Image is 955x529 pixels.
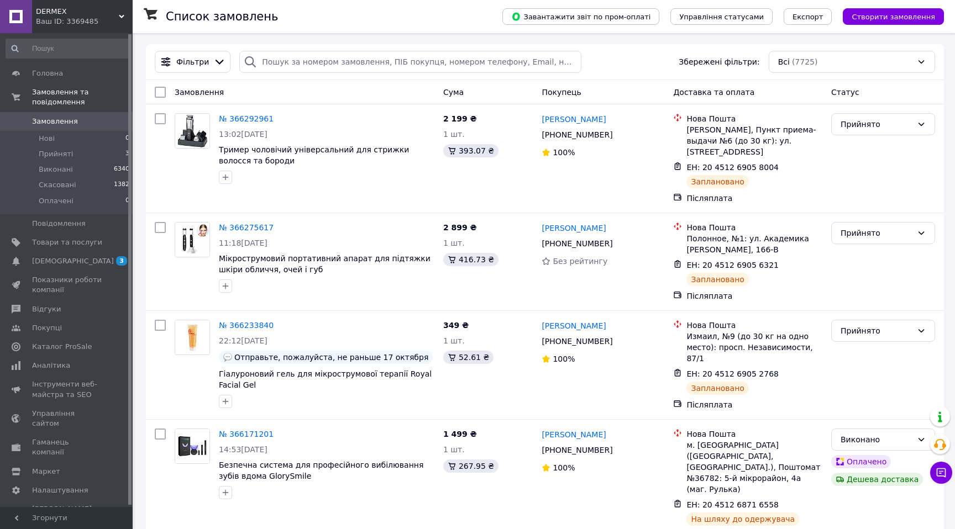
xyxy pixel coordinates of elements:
[686,233,822,255] div: Полонное, №1: ул. Академика [PERSON_NAME], 166-В
[443,253,499,266] div: 416.73 ₴
[32,361,70,371] span: Аналітика
[39,196,74,206] span: Оплачені
[673,88,754,97] span: Доставка та оплата
[32,342,92,352] span: Каталог ProSale
[843,8,944,25] button: Створити замовлення
[443,88,464,97] span: Cума
[239,51,581,73] input: Пошук за номером замовлення, ПІБ покупця, номером телефону, Email, номером накладної
[686,440,822,495] div: м. [GEOGRAPHIC_DATA] ([GEOGRAPHIC_DATA], [GEOGRAPHIC_DATA].), Поштомат №36782: 5-й мікрорайон, 4а...
[219,461,423,480] a: Безпечна система для професійного вибілювання зубів вдома GlorySmile
[114,165,129,174] span: 6340
[219,336,267,345] span: 22:12[DATE]
[679,56,759,67] span: Збережені фільтри:
[686,331,822,364] div: Измаил, №9 (до 30 кг на одно место): просп. Независимости, 87/1
[686,429,822,440] div: Нова Пошта
[542,114,606,125] a: [PERSON_NAME]
[32,437,102,457] span: Гаманець компанії
[175,429,209,463] img: Фото товару
[686,113,822,124] div: Нова Пошта
[176,56,209,67] span: Фільтри
[219,430,274,438] a: № 366171201
[443,239,465,247] span: 1 шт.
[39,149,73,159] span: Прийняті
[686,399,822,410] div: Післяплата
[553,463,575,472] span: 100%
[792,57,818,66] span: (7725)
[542,429,606,440] a: [PERSON_NAME]
[841,118,912,130] div: Прийнято
[841,227,912,239] div: Прийнято
[223,353,232,362] img: :speech_balloon:
[6,39,130,59] input: Пошук
[36,7,119,17] span: DERMEX
[36,17,133,27] div: Ваш ID: 3369485
[443,351,494,364] div: 52.61 ₴
[219,145,409,165] a: Тример чоловічий універсальний для стрижки волосся та бороди
[32,87,133,107] span: Замовлення та повідомлення
[686,124,822,157] div: [PERSON_NAME], Пункт приема-выдачи №6 (до 30 кг): ул. [STREET_ADDRESS]
[219,239,267,247] span: 11:18[DATE]
[125,149,129,159] span: 3
[32,485,88,495] span: Налаштування
[443,114,477,123] span: 2 199 ₴
[116,256,127,266] span: 3
[219,114,274,123] a: № 366292961
[553,148,575,157] span: 100%
[686,163,779,172] span: ЕН: 20 4512 6905 8004
[32,275,102,295] span: Показники роботи компанії
[114,180,129,190] span: 1382
[32,304,61,314] span: Відгуки
[831,455,891,468] div: Оплачено
[443,430,477,438] span: 1 499 ₴
[686,320,822,331] div: Нова Пошта
[686,382,749,395] div: Заплановано
[175,429,210,464] a: Фото товару
[841,325,912,337] div: Прийнято
[32,237,102,247] span: Товари та послуги
[219,321,274,330] a: № 366233840
[443,130,465,139] span: 1 шт.
[539,127,615,142] div: [PHONE_NUMBER]
[32,256,114,266] span: [DEMOGRAPHIC_DATA]
[553,355,575,363] span: 100%
[539,334,615,349] div: [PHONE_NUMBER]
[175,222,210,257] a: Фото товару
[539,442,615,458] div: [PHONE_NUMBER]
[831,473,923,486] div: Дешева доставка
[219,254,431,274] a: Мікрострумовий портативний апарат для підтяжки шкіри обличчя, очей і губ
[175,320,210,355] a: Фото товару
[125,196,129,206] span: 0
[219,369,432,389] span: Гіалуроновий гель для мікрострумової терапії Royal Facial Gel
[930,462,952,484] button: Чат з покупцем
[175,114,209,148] img: Фото товару
[32,323,62,333] span: Покупці
[542,88,581,97] span: Покупець
[841,433,912,446] div: Виконано
[443,144,499,157] div: 393.07 ₴
[542,223,606,234] a: [PERSON_NAME]
[175,113,210,149] a: Фото товару
[443,223,477,232] span: 2 899 ₴
[219,130,267,139] span: 13:02[DATE]
[175,320,209,355] img: Фото товару
[32,467,60,477] span: Маркет
[32,219,86,229] span: Повідомлення
[166,10,278,23] h1: Список замовлень
[542,320,606,331] a: [PERSON_NAME]
[539,236,615,251] div: [PHONE_NUMBER]
[553,257,607,266] span: Без рейтингу
[679,13,764,21] span: Управління статусами
[443,336,465,345] span: 1 шт.
[32,117,78,126] span: Замовлення
[443,445,465,454] span: 1 шт.
[32,379,102,399] span: Інструменти веб-майстра та SEO
[686,290,822,301] div: Післяплата
[32,409,102,429] span: Управління сайтом
[778,56,790,67] span: Всі
[39,134,55,144] span: Нові
[443,459,499,473] div: 267.95 ₴
[686,175,749,188] div: Заплановано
